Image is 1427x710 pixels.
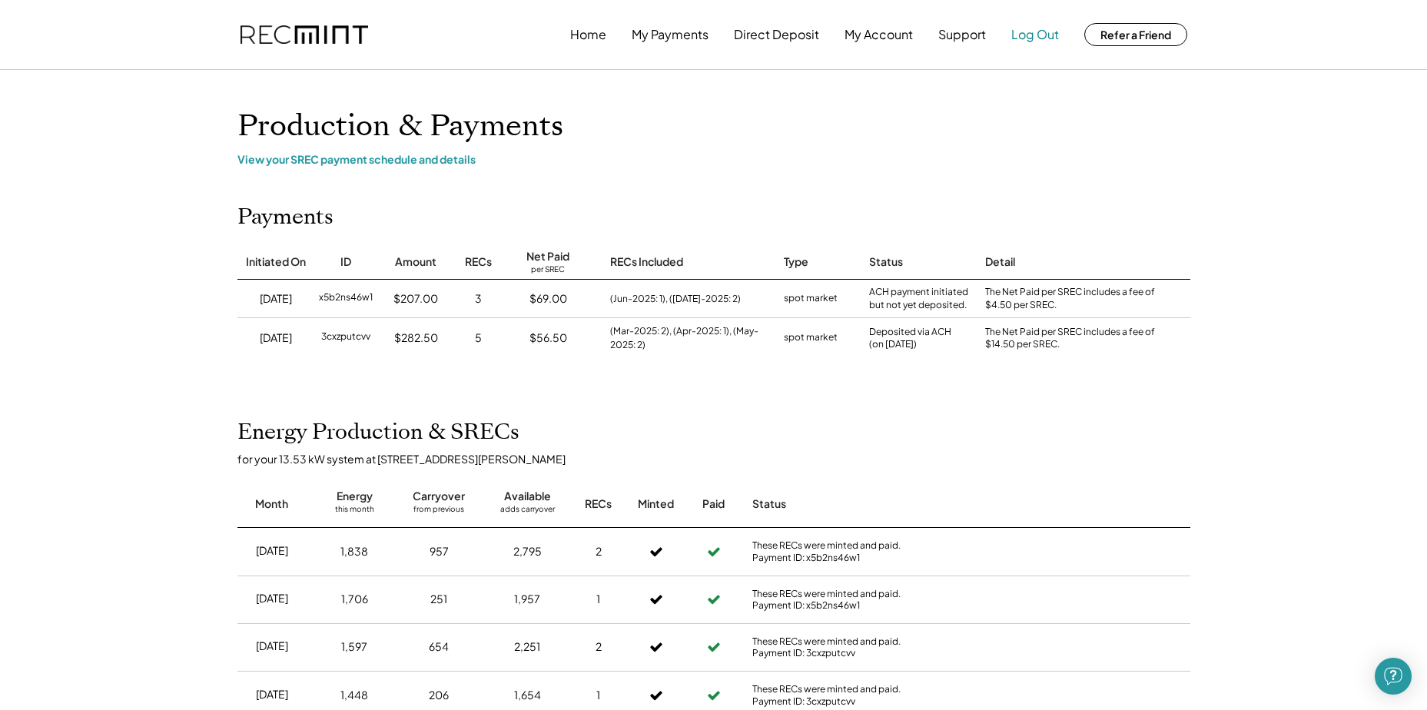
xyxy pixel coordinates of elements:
[596,544,602,559] div: 2
[752,539,1014,563] div: These RECs were minted and paid. Payment ID: x5b2ns46w1
[513,544,542,559] div: 2,795
[319,291,373,307] div: x5b2ns46w1
[413,504,464,519] div: from previous
[260,291,292,307] div: [DATE]
[341,592,368,607] div: 1,706
[638,496,674,512] div: Minted
[413,489,465,504] div: Carryover
[610,324,768,352] div: (Mar-2025: 2), (Apr-2025: 1), (May-2025: 2)
[500,504,555,519] div: adds carryover
[734,19,819,50] button: Direct Deposit
[429,639,449,655] div: 654
[784,291,838,307] div: spot market
[237,152,1190,166] div: View your SREC payment schedule and details
[1011,19,1059,50] button: Log Out
[475,330,482,346] div: 5
[784,330,838,346] div: spot market
[237,452,1206,466] div: for your 13.53 kW system at [STREET_ADDRESS][PERSON_NAME]
[869,326,951,352] div: Deposited via ACH (on [DATE])
[260,330,292,346] div: [DATE]
[610,254,683,270] div: RECs Included
[985,286,1162,312] div: The Net Paid per SREC includes a fee of $4.50 per SREC.
[429,688,449,703] div: 206
[702,496,725,512] div: Paid
[237,108,1190,144] h1: Production & Payments
[430,592,447,607] div: 251
[845,19,913,50] button: My Account
[256,639,288,654] div: [DATE]
[256,591,288,606] div: [DATE]
[237,204,334,231] h2: Payments
[752,683,1014,707] div: These RECs were minted and paid. Payment ID: 3cxzputcvv
[869,286,970,312] div: ACH payment initiated but not yet deposited.
[340,254,351,270] div: ID
[393,291,438,307] div: $207.00
[475,291,482,307] div: 3
[256,687,288,702] div: [DATE]
[255,496,288,512] div: Month
[321,330,370,346] div: 3cxzputcvv
[1375,658,1412,695] div: Open Intercom Messenger
[394,330,438,346] div: $282.50
[504,489,551,504] div: Available
[752,496,1014,512] div: Status
[514,639,540,655] div: 2,251
[340,688,368,703] div: 1,448
[514,688,541,703] div: 1,654
[596,688,600,703] div: 1
[570,19,606,50] button: Home
[596,639,602,655] div: 2
[514,592,540,607] div: 1,957
[1084,23,1187,46] button: Refer a Friend
[529,330,567,346] div: $56.50
[869,254,903,270] div: Status
[526,249,569,264] div: Net Paid
[395,254,436,270] div: Amount
[337,489,373,504] div: Energy
[531,264,565,276] div: per SREC
[752,635,1014,659] div: These RECs were minted and paid. Payment ID: 3cxzputcvv
[241,25,368,45] img: recmint-logotype%403x.png
[529,291,567,307] div: $69.00
[465,254,492,270] div: RECs
[585,496,612,512] div: RECs
[430,544,449,559] div: 957
[596,592,600,607] div: 1
[610,292,741,306] div: (Jun-2025: 1), ([DATE]-2025: 2)
[938,19,986,50] button: Support
[632,19,709,50] button: My Payments
[985,326,1162,352] div: The Net Paid per SREC includes a fee of $14.50 per SREC.
[246,254,306,270] div: Initiated On
[335,504,374,519] div: this month
[256,543,288,559] div: [DATE]
[985,254,1015,270] div: Detail
[752,588,1014,612] div: These RECs were minted and paid. Payment ID: x5b2ns46w1
[784,254,808,270] div: Type
[237,420,519,446] h2: Energy Production & SRECs
[341,639,367,655] div: 1,597
[340,544,368,559] div: 1,838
